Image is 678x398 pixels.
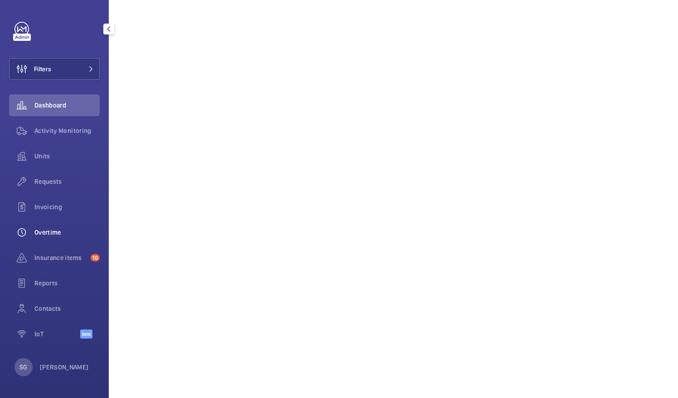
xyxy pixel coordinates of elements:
[34,177,100,186] span: Requests
[34,152,100,161] span: Units
[34,253,87,262] span: Insurance items
[80,329,92,339] span: Beta
[34,279,100,288] span: Reports
[34,101,100,110] span: Dashboard
[19,363,27,372] p: SG
[91,254,100,261] span: 10
[34,329,80,339] span: IoT
[34,64,51,74] span: Filters
[34,304,100,313] span: Contacts
[40,363,89,372] p: [PERSON_NAME]
[34,228,100,237] span: Overtime
[34,202,100,211] span: Invoicing
[9,58,100,80] button: Filters
[34,126,100,135] span: Activity Monitoring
